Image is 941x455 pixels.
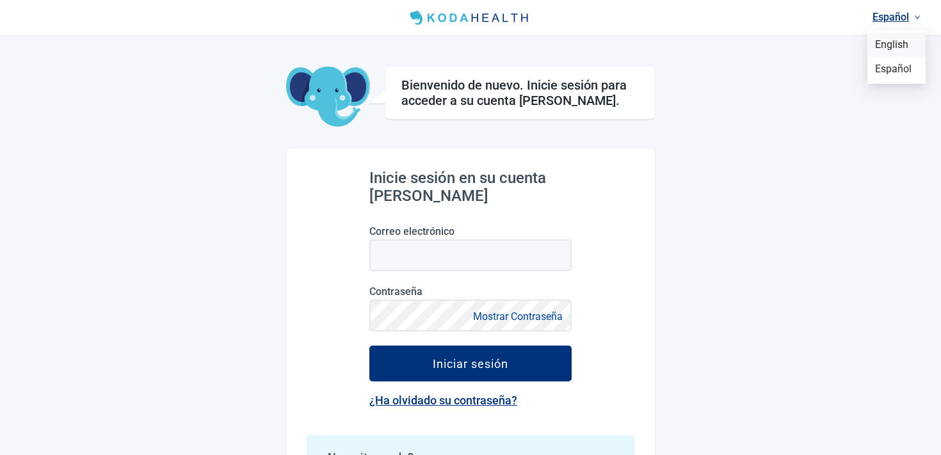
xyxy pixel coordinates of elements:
a: Idioma actual: Español [867,6,926,28]
a: ¿Ha olvidado su contraseña? [369,394,517,407]
span: Español [875,62,918,76]
h2: Inicie sesión en su cuenta [PERSON_NAME] [369,169,572,205]
label: Correo electrónico [369,225,572,237]
img: Koda Health [405,8,536,28]
span: down [914,14,921,20]
label: Contraseña [369,285,572,298]
h1: Bienvenido de nuevo. Inicie sesión para acceder a su cuenta [PERSON_NAME]. [401,77,639,108]
span: English [875,38,918,52]
div: Iniciar sesión [433,357,508,370]
button: Iniciar sesión [369,346,572,381]
ul: Seleccionar idioma [867,30,926,84]
button: Mostrar Contraseña [469,308,567,325]
img: Koda Elephant [286,67,370,128]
